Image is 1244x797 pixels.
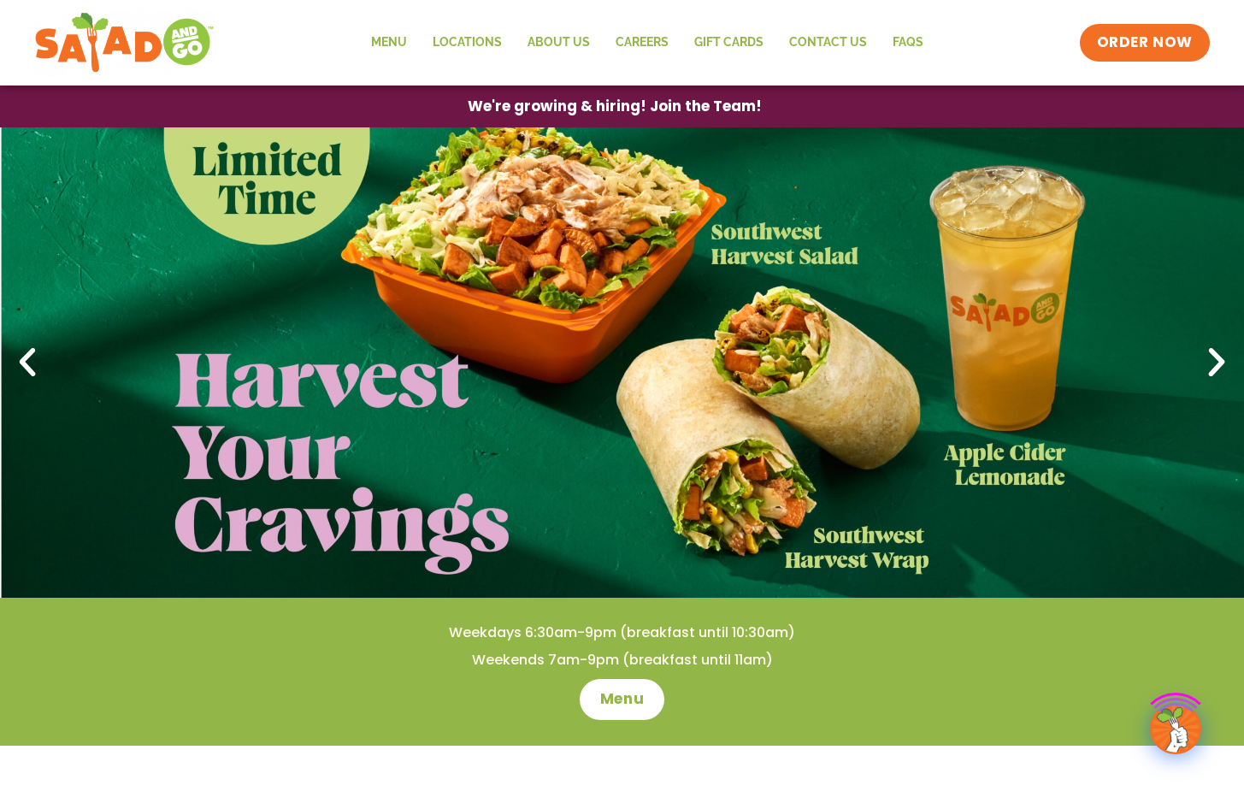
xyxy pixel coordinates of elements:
span: We're growing & hiring! Join the Team! [468,99,762,114]
a: We're growing & hiring! Join the Team! [442,86,787,127]
a: ORDER NOW [1080,24,1210,62]
a: Locations [420,23,515,62]
a: Careers [603,23,681,62]
h4: Weekends 7am-9pm (breakfast until 11am) [34,651,1210,670]
a: Menu [580,679,664,720]
a: GIFT CARDS [681,23,776,62]
h4: Weekdays 6:30am-9pm (breakfast until 10:30am) [34,623,1210,642]
a: About Us [515,23,603,62]
nav: Menu [358,23,936,62]
a: Menu [358,23,420,62]
a: Contact Us [776,23,880,62]
a: FAQs [880,23,936,62]
span: ORDER NOW [1097,32,1193,53]
span: Menu [600,689,644,710]
img: new-SAG-logo-768×292 [34,9,215,77]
